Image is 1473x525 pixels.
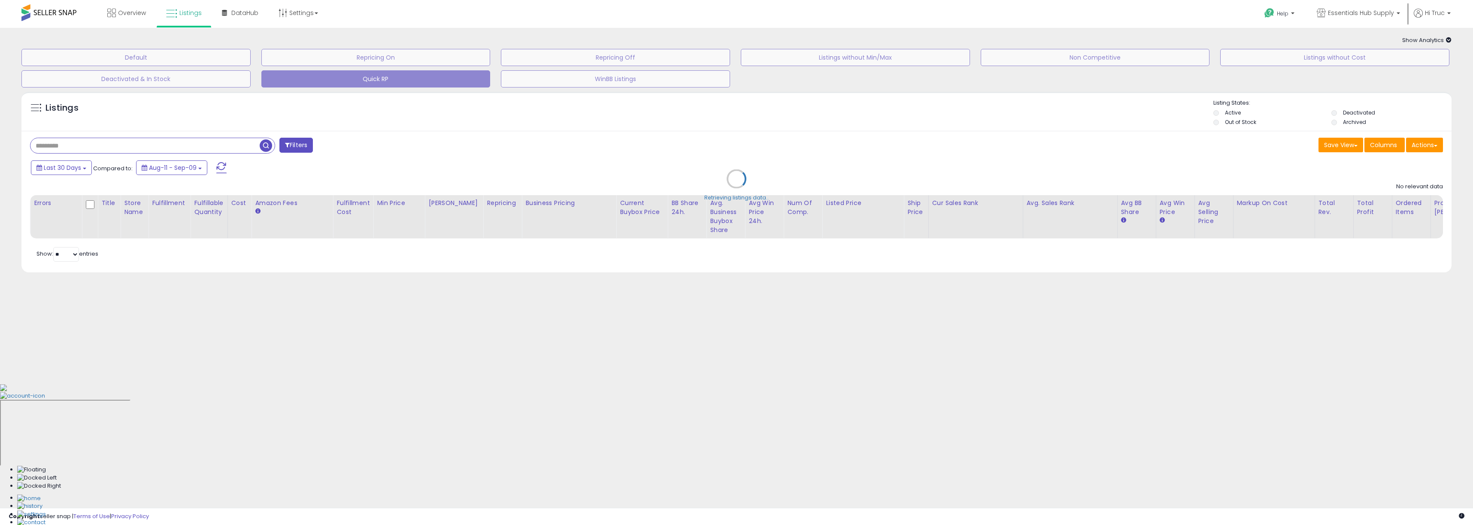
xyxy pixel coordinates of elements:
button: Listings without Cost [1220,49,1449,66]
img: Floating [17,466,46,474]
a: Hi Truc [1414,9,1451,28]
img: History [17,502,42,510]
button: Repricing Off [501,49,730,66]
div: Retrieving listings data.. [704,194,769,202]
button: Deactivated & In Stock [21,70,251,87]
span: Show Analytics [1402,36,1452,44]
button: Default [21,49,251,66]
span: Overview [118,9,146,17]
span: DataHub [231,9,258,17]
button: Listings without Min/Max [741,49,970,66]
img: Settings [17,510,46,519]
button: Repricing On [261,49,491,66]
span: Hi Truc [1425,9,1445,17]
img: Docked Right [17,482,61,490]
button: WinBB Listings [501,70,730,87]
button: Non Competitive [981,49,1210,66]
span: Listings [179,9,202,17]
span: Essentials Hub Supply [1328,9,1394,17]
img: Home [17,495,41,503]
img: Docked Left [17,474,57,482]
a: Help [1258,1,1303,28]
button: Quick RP [261,70,491,87]
span: Help [1277,10,1288,17]
i: Get Help [1264,8,1275,18]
